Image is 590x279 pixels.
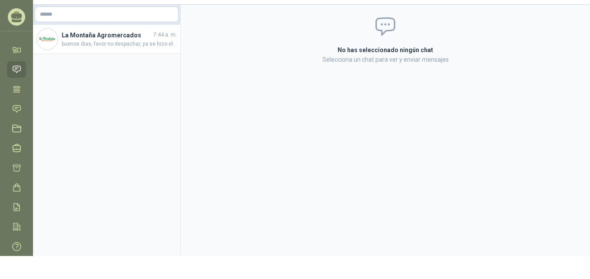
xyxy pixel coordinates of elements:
a: Company LogoLa Montaña Agromercados7:44 a. m.buenos dias, favor no despachar, ya se hizo el despa... [33,25,180,54]
img: Company Logo [37,29,58,50]
h2: No has seleccionado ningún chat [234,45,537,55]
span: 7:44 a. m. [153,31,177,39]
h4: La Montaña Agromercados [62,30,152,40]
p: Selecciona un chat para ver y enviar mensajes [234,55,537,64]
span: buenos dias, favor no despachar, ya se hizo el despacho de este pedido estamos formalizando la co... [62,40,177,48]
